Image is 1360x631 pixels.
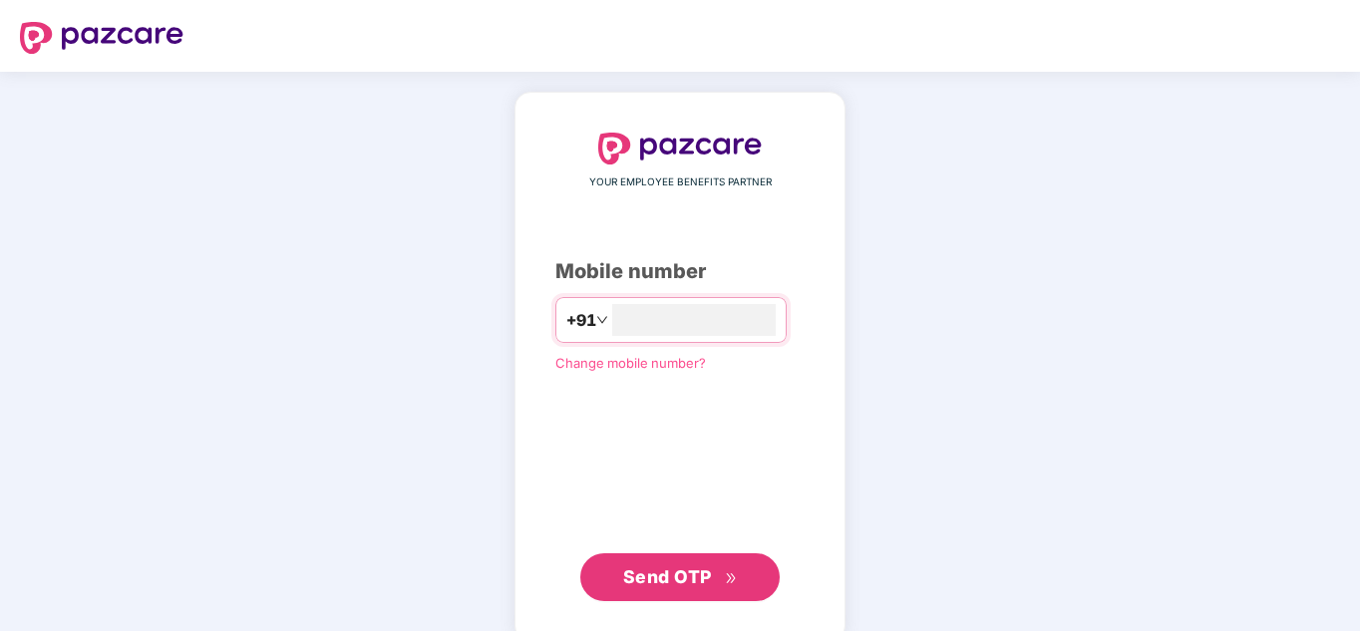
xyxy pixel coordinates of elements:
img: logo [598,133,762,164]
button: Send OTPdouble-right [580,553,780,601]
img: logo [20,22,183,54]
a: Change mobile number? [555,355,706,371]
div: Mobile number [555,256,805,287]
span: YOUR EMPLOYEE BENEFITS PARTNER [589,174,772,190]
span: Send OTP [623,566,712,587]
span: down [596,314,608,326]
span: double-right [725,572,738,585]
span: +91 [566,308,596,333]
